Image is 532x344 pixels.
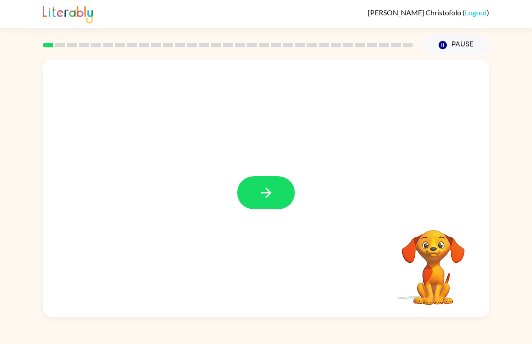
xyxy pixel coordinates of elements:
div: ( ) [368,8,489,17]
video: Your browser must support playing .mp4 files to use Literably. Please try using another browser. [388,216,478,306]
span: [PERSON_NAME] Christofolo [368,8,463,17]
button: Pause [424,35,489,55]
a: Logout [465,8,487,17]
img: Literably [43,4,93,23]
